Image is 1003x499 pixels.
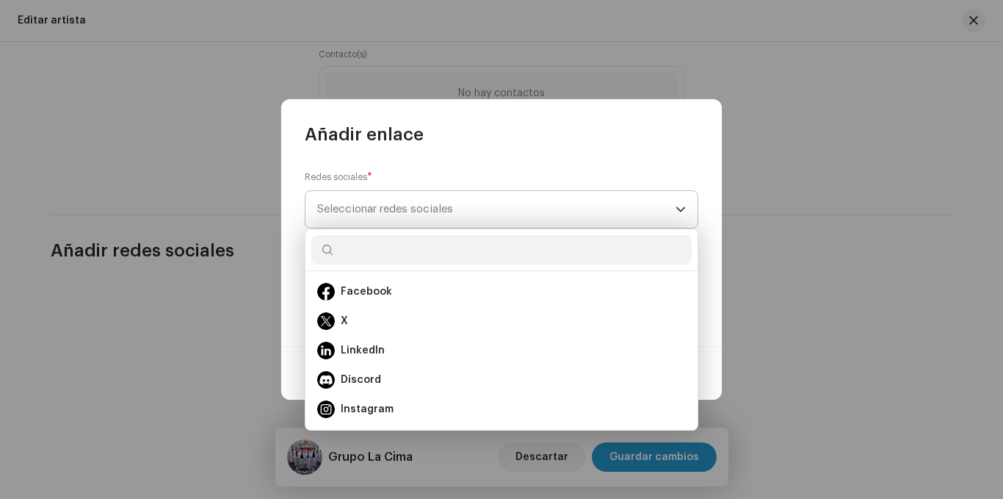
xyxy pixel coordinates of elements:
[341,373,381,387] span: Discord
[341,314,348,329] span: X
[317,191,676,228] span: Seleccionar redes sociales
[676,191,686,228] div: dropdown trigger
[305,123,424,146] span: Añadir enlace
[305,170,367,184] small: Redes sociales
[311,277,692,306] li: Facebook
[341,402,394,417] span: Instagram
[311,424,692,453] li: Reddit
[317,204,453,215] span: Seleccionar redes sociales
[341,284,392,299] span: Facebook
[311,336,692,365] li: LinkedIn
[341,343,385,358] span: LinkedIn
[311,365,692,395] li: Discord
[311,306,692,336] li: X
[311,395,692,424] li: Instagram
